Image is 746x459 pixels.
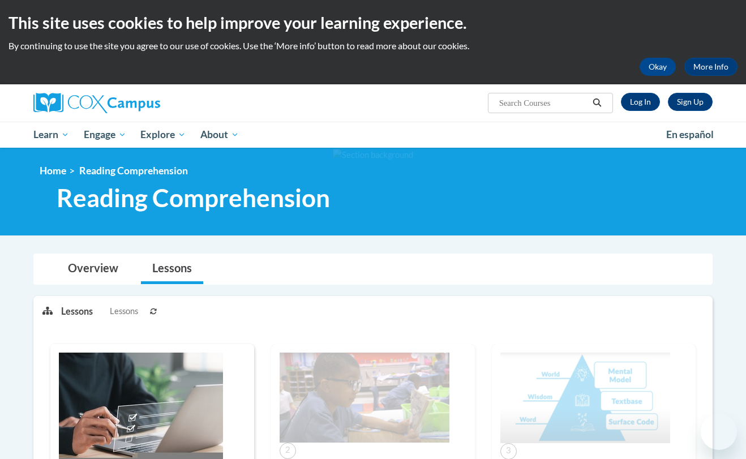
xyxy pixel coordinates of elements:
[200,128,239,141] span: About
[110,305,138,318] span: Lessons
[193,122,246,148] a: About
[8,40,738,52] p: By continuing to use the site you agree to our use of cookies. Use the ‘More info’ button to read...
[33,93,248,113] a: Cox Campus
[76,122,134,148] a: Engage
[26,122,76,148] a: Learn
[280,353,449,443] img: Course Image
[621,93,660,111] a: Log In
[61,305,93,318] p: Lessons
[79,165,188,177] span: Reading Comprehension
[33,128,69,141] span: Learn
[133,122,193,148] a: Explore
[57,183,330,213] span: Reading Comprehension
[33,93,160,113] img: Cox Campus
[668,93,713,111] a: Register
[333,149,413,161] img: Section background
[498,96,589,110] input: Search Courses
[500,353,670,443] img: Course Image
[16,122,730,148] div: Main menu
[640,58,676,76] button: Okay
[141,254,203,284] a: Lessons
[40,165,66,177] a: Home
[701,414,737,450] iframe: Button to launch messaging window
[140,128,186,141] span: Explore
[84,128,126,141] span: Engage
[684,58,738,76] a: More Info
[57,254,130,284] a: Overview
[666,128,714,140] span: En español
[280,443,296,459] span: 2
[8,11,738,34] h2: This site uses cookies to help improve your learning experience.
[659,123,721,147] a: En español
[589,96,606,110] button: Search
